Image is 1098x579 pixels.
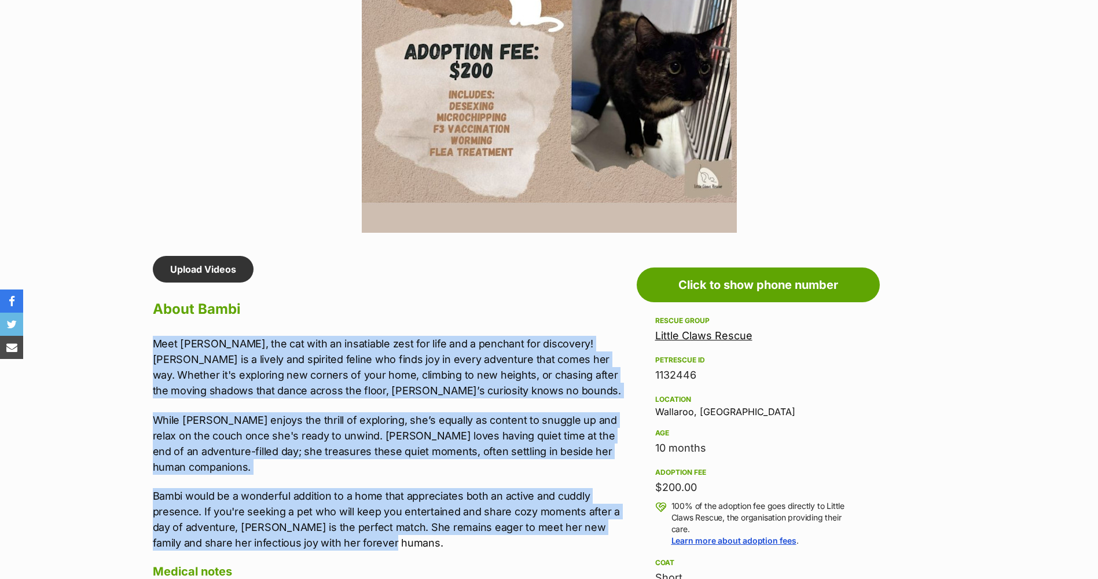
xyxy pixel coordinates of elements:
[637,267,880,302] a: Click to show phone number
[153,564,631,579] h4: Medical notes
[153,412,631,475] p: While [PERSON_NAME] enjoys the thrill of exploring, she’s equally as content to snuggle up and re...
[655,468,861,477] div: Adoption fee
[655,356,861,365] div: PetRescue ID
[655,393,861,417] div: Wallaroo, [GEOGRAPHIC_DATA]
[153,256,254,283] a: Upload Videos
[655,395,861,404] div: Location
[153,296,631,322] h2: About Bambi
[153,336,631,398] p: Meet [PERSON_NAME], the cat with an insatiable zest for life and a penchant for discovery! [PERSO...
[655,479,861,496] div: $200.00
[655,428,861,438] div: Age
[655,440,861,456] div: 10 months
[671,536,796,545] a: Learn more about adoption fees
[655,367,861,383] div: 1132446
[655,316,861,325] div: Rescue group
[655,329,752,342] a: Little Claws Rescue
[153,488,631,551] p: Bambi would be a wonderful addition to a home that appreciates both an active and cuddly presence...
[671,500,861,547] p: 100% of the adoption fee goes directly to Little Claws Rescue, the organisation providing their c...
[655,558,861,567] div: Coat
